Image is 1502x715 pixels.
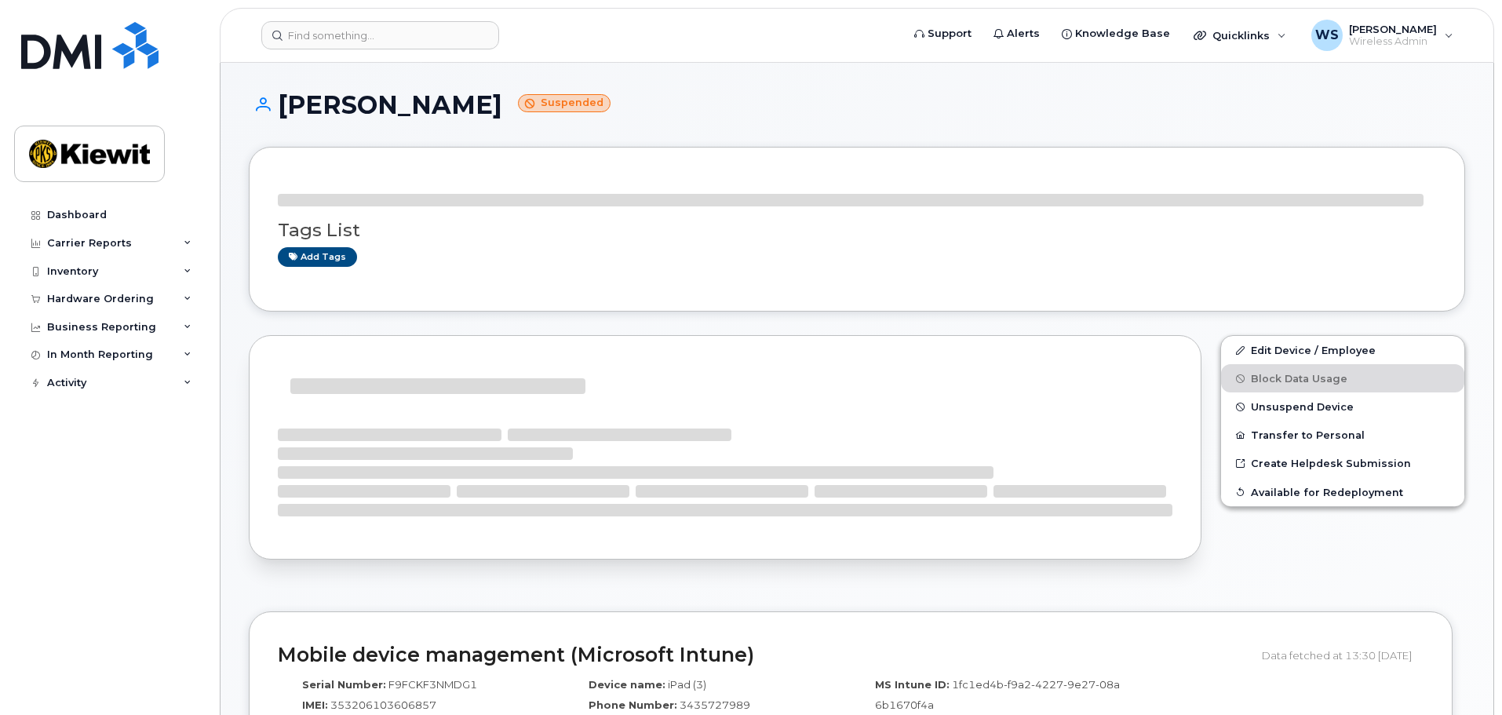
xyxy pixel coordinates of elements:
[1221,364,1464,392] button: Block Data Usage
[518,94,611,112] small: Suspended
[1262,640,1424,670] div: Data fetched at 13:30 [DATE]
[875,677,950,692] label: MS Intune ID:
[875,678,1120,712] span: 1fc1ed4b-f9a2-4227-9e27-08a6b1670f4a
[278,247,357,267] a: Add tags
[302,677,386,692] label: Serial Number:
[302,698,328,713] label: IMEI:
[1221,478,1464,506] button: Available for Redeployment
[278,644,1250,666] h2: Mobile device management (Microsoft Intune)
[680,699,750,711] span: 3435727989
[589,698,677,713] label: Phone Number:
[668,678,706,691] span: iPad (3)
[1221,449,1464,477] a: Create Helpdesk Submission
[1251,486,1403,498] span: Available for Redeployment
[1221,421,1464,449] button: Transfer to Personal
[330,699,436,711] span: 353206103606857
[1251,401,1354,413] span: Unsuspend Device
[589,677,665,692] label: Device name:
[1221,392,1464,421] button: Unsuspend Device
[249,91,1465,119] h1: [PERSON_NAME]
[388,678,477,691] span: F9FCKF3NMDG1
[278,221,1436,240] h3: Tags List
[1221,336,1464,364] a: Edit Device / Employee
